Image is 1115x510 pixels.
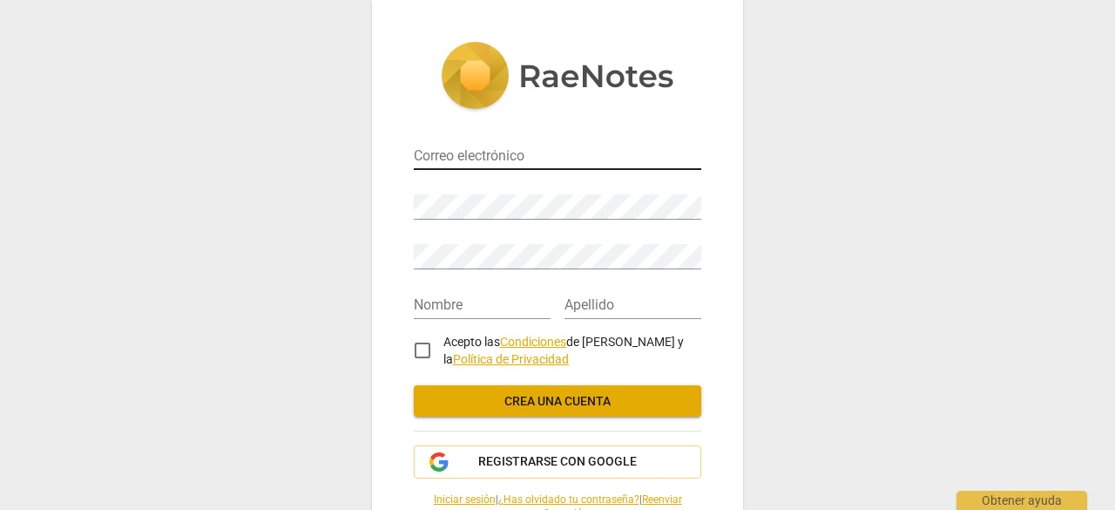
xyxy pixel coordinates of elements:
div: Obtener ayuda [956,491,1087,510]
span: Crea una cuenta [428,393,687,411]
a: Iniciar sesión [434,493,496,506]
a: Condiciones [500,335,566,349]
button: Registrarse con Google [414,445,701,479]
span: Acepto las de [PERSON_NAME] y la [443,335,684,367]
button: Crea una cuenta [414,385,701,417]
a: Política de Privacidad [453,352,569,366]
img: 5ac2273c67554f335776073100b6d88f.svg [441,42,674,113]
a: ¿Has olvidado tu contraseña? [498,493,639,506]
span: Registrarse con Google [478,453,637,471]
